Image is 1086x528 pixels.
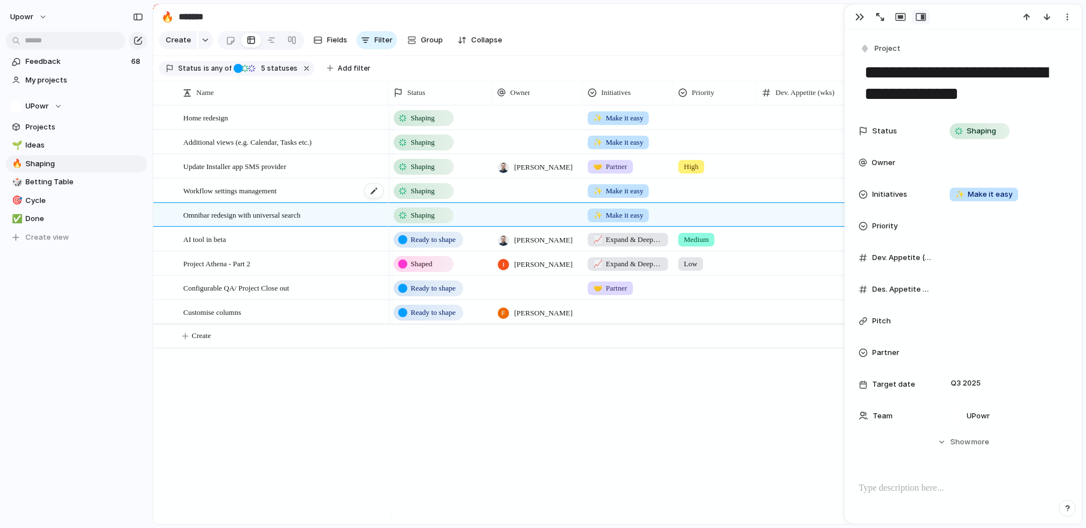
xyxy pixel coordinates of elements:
[684,258,697,270] span: Low
[183,111,228,124] span: Home redesign
[872,284,931,295] span: Des. Appetite (wks)
[209,63,231,73] span: any of
[948,376,984,390] span: Q3 2025
[10,11,33,23] span: upowr
[166,34,191,46] span: Create
[374,34,393,46] span: Filter
[338,63,370,73] span: Add filter
[356,31,397,49] button: Filter
[25,101,49,112] span: UPowr
[131,56,143,67] span: 68
[471,34,502,46] span: Collapse
[327,34,347,46] span: Fields
[10,195,21,206] button: 🎯
[6,137,147,154] div: 🌱Ideas
[6,98,147,115] button: UPowr
[873,410,893,422] span: Team
[514,162,572,173] span: [PERSON_NAME]
[6,174,147,191] a: 🎲Betting Table
[593,211,602,219] span: ✨
[967,125,996,137] span: Shaping
[872,220,898,232] span: Priority
[872,252,931,263] span: Dev. Appetite (wks)
[6,210,147,227] a: ✅Done
[967,410,990,422] span: UPowr
[25,232,69,243] span: Create view
[872,189,907,200] span: Initiatives
[25,213,143,224] span: Done
[25,75,143,86] span: My projects
[684,161,699,172] span: High
[955,189,964,198] span: ✨
[201,62,234,75] button: isany of
[12,176,20,189] div: 🎲
[10,158,21,170] button: 🔥
[453,31,507,49] button: Collapse
[320,60,377,76] button: Add filter
[6,155,147,172] a: 🔥Shaping
[411,112,435,124] span: Shaping
[593,235,602,244] span: 📈
[178,63,201,73] span: Status
[204,63,209,73] span: is
[12,157,20,170] div: 🔥
[971,436,989,448] span: more
[593,138,602,146] span: ✨
[593,137,643,148] span: Make it easy
[872,315,891,327] span: Pitch
[514,235,572,246] span: [PERSON_NAME]
[192,330,211,341] span: Create
[593,162,602,171] span: 🤝
[411,210,435,221] span: Shaping
[593,114,602,122] span: ✨
[857,41,904,57] button: Project
[257,64,267,72] span: 5
[25,176,143,188] span: Betting Table
[872,125,897,137] span: Status
[593,185,643,197] span: Make it easy
[183,232,226,245] span: AI tool in beta
[183,257,250,270] span: Project Athena - Part 2
[421,34,443,46] span: Group
[411,283,455,294] span: Ready to shape
[25,56,128,67] span: Feedback
[593,187,602,195] span: ✨
[593,234,662,245] span: Expand & Deepen (Phase 2)
[25,195,143,206] span: Cycle
[692,87,714,98] span: Priority
[12,213,20,226] div: ✅
[10,176,21,188] button: 🎲
[872,157,895,168] span: Owner
[183,159,286,172] span: Update Installer app SMS provider
[25,158,143,170] span: Shaping
[593,259,602,268] span: 📈
[183,135,312,148] span: Additional views (e.g. Calendar, Tasks etc.)
[775,87,834,98] span: Dev. Appetite (wks)
[6,72,147,89] a: My projects
[514,259,572,270] span: [PERSON_NAME]
[183,281,289,294] span: Configurable QA/ Project Close out
[183,184,277,197] span: Workflow settings management
[872,347,899,358] span: Partner
[411,137,435,148] span: Shaping
[158,8,176,26] button: 🔥
[161,9,174,24] div: 🔥
[874,43,900,54] span: Project
[6,192,147,209] a: 🎯Cycle
[955,189,1012,200] span: Make it easy
[514,308,572,319] span: [PERSON_NAME]
[510,87,530,98] span: Owner
[6,119,147,136] a: Projects
[593,258,662,270] span: Expand & Deepen (Phase 2)
[859,432,1068,452] button: Showmore
[593,284,602,292] span: 🤝
[601,87,631,98] span: Initiatives
[25,122,143,133] span: Projects
[10,213,21,224] button: ✅
[232,62,300,75] button: 5 statuses
[257,63,298,73] span: statuses
[411,234,455,245] span: Ready to shape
